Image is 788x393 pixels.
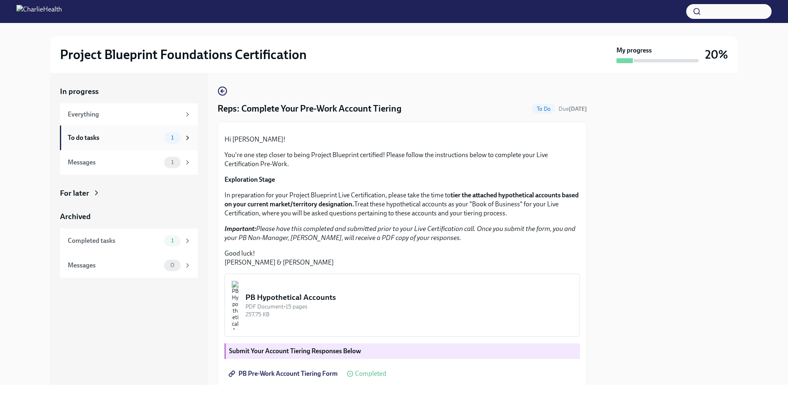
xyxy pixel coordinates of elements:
strong: Exploration Stage [224,176,275,183]
strong: My progress [616,46,652,55]
p: Hi [PERSON_NAME]! [224,135,580,144]
div: PB Hypothetical Accounts [245,292,573,303]
h3: 20% [705,47,728,62]
span: Due [559,105,587,112]
h4: Reps: Complete Your Pre-Work Account Tiering [218,103,401,115]
div: 257.75 KB [245,311,573,318]
a: Messages1 [60,150,198,175]
strong: Important: [224,225,256,233]
p: Good luck! [PERSON_NAME] & [PERSON_NAME] [224,249,580,267]
div: Messages [68,261,161,270]
span: 1 [166,159,179,165]
span: To Do [532,106,555,112]
img: PB Hypothetical Accounts [231,281,239,330]
p: You're one step closer to being Project Blueprint certified! Please follow the instructions below... [224,151,580,169]
a: Completed tasks1 [60,228,198,253]
span: 0 [165,262,179,268]
div: PDF Document • 15 pages [245,303,573,311]
div: Messages [68,158,161,167]
img: CharlieHealth [16,5,62,18]
a: Everything [60,103,198,126]
span: PB Pre-Work Account Tiering Form [230,370,338,378]
span: Completed [355,370,386,377]
a: PB Pre-Work Account Tiering Form [224,366,344,382]
strong: Submit Your Account Tiering Responses Below [229,347,361,355]
a: For later [60,188,198,199]
em: Please have this completed and submitted prior to your Live Certification call. Once you submit t... [224,225,575,242]
a: Messages0 [60,253,198,278]
a: To do tasks1 [60,126,198,150]
div: To do tasks [68,133,161,142]
a: In progress [60,86,198,97]
div: Completed tasks [68,236,161,245]
span: 1 [166,238,179,244]
strong: [DATE] [569,105,587,112]
button: PB Hypothetical AccountsPDF Document•15 pages257.75 KB [224,274,580,337]
div: For later [60,188,89,199]
a: Archived [60,211,198,222]
div: Everything [68,110,181,119]
h2: Project Blueprint Foundations Certification [60,46,307,63]
p: In preparation for your Project Blueprint Live Certification, please take the time to Treat these... [224,191,580,218]
span: 1 [166,135,179,141]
